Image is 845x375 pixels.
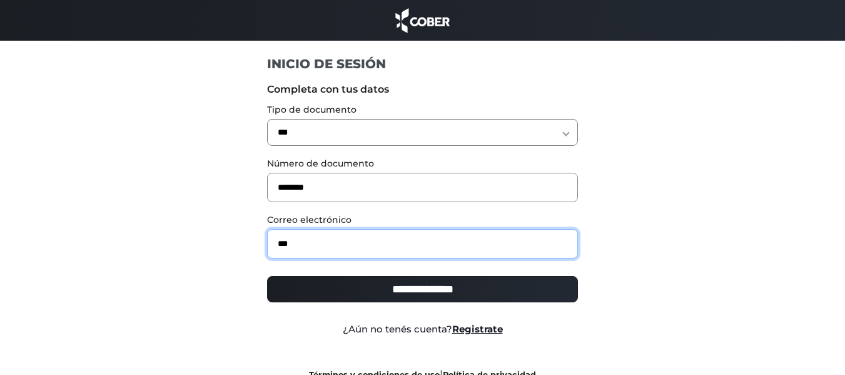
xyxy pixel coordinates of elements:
[452,323,503,335] a: Registrate
[267,82,578,97] label: Completa con tus datos
[267,213,578,227] label: Correo electrónico
[267,157,578,170] label: Número de documento
[267,103,578,116] label: Tipo de documento
[258,322,587,337] div: ¿Aún no tenés cuenta?
[392,6,453,34] img: cober_marca.png
[267,56,578,72] h1: INICIO DE SESIÓN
